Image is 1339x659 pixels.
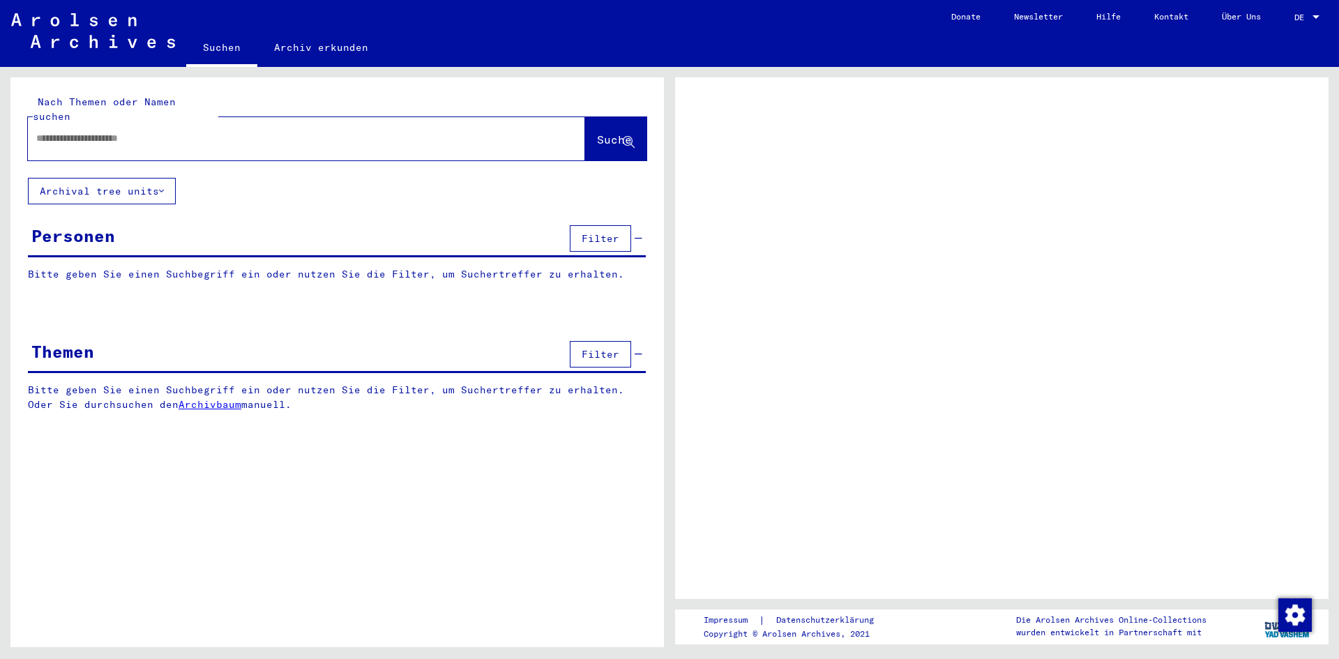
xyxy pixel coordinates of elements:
[11,13,175,48] img: Arolsen_neg.svg
[28,383,646,412] p: Bitte geben Sie einen Suchbegriff ein oder nutzen Sie die Filter, um Suchertreffer zu erhalten. O...
[33,96,176,123] mat-label: Nach Themen oder Namen suchen
[1294,13,1310,22] span: DE
[186,31,257,67] a: Suchen
[704,613,891,628] div: |
[704,628,891,640] p: Copyright © Arolsen Archives, 2021
[28,267,646,282] p: Bitte geben Sie einen Suchbegriff ein oder nutzen Sie die Filter, um Suchertreffer zu erhalten.
[765,613,891,628] a: Datenschutzerklärung
[585,117,646,160] button: Suche
[597,132,632,146] span: Suche
[179,398,241,411] a: Archivbaum
[704,613,759,628] a: Impressum
[570,225,631,252] button: Filter
[28,178,176,204] button: Archival tree units
[31,339,94,364] div: Themen
[1262,609,1314,644] img: yv_logo.png
[1016,614,1206,626] p: Die Arolsen Archives Online-Collections
[1278,598,1312,632] img: Zustimmung ändern
[582,232,619,245] span: Filter
[582,348,619,361] span: Filter
[31,223,115,248] div: Personen
[1016,626,1206,639] p: wurden entwickelt in Partnerschaft mit
[257,31,385,64] a: Archiv erkunden
[570,341,631,368] button: Filter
